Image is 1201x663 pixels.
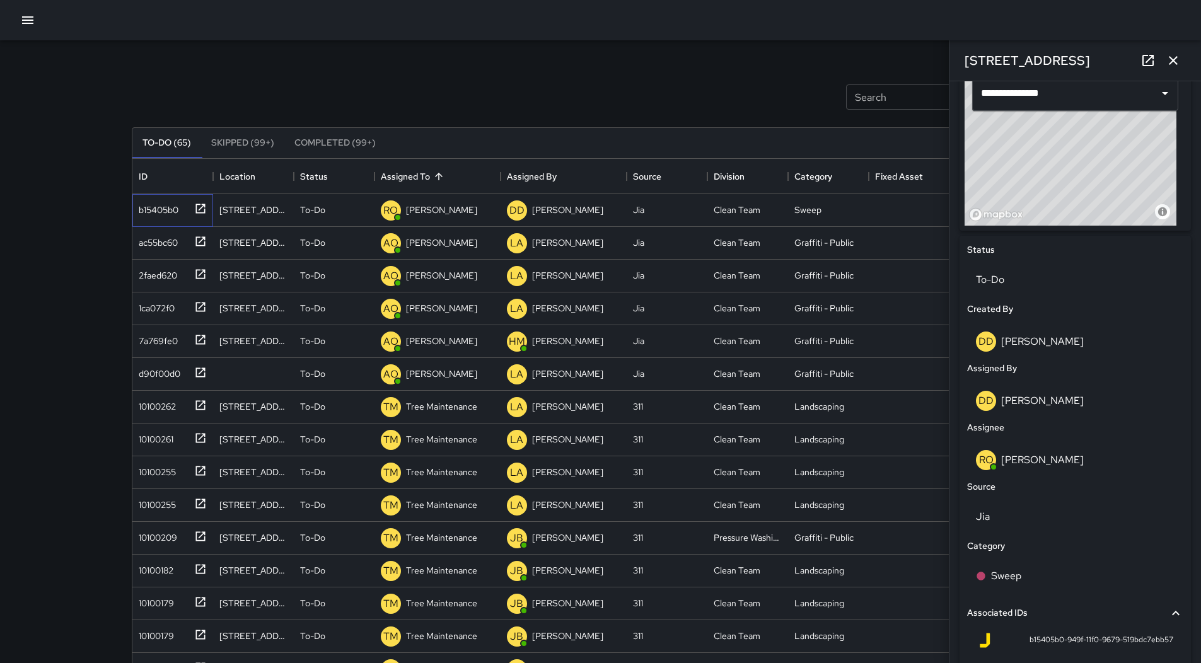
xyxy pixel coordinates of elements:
[132,159,213,194] div: ID
[714,335,760,347] div: Clean Team
[633,269,644,282] div: Jia
[219,433,287,446] div: 98 Franklin Street
[794,597,844,609] div: Landscaping
[794,630,844,642] div: Landscaping
[633,302,644,314] div: Jia
[134,559,173,577] div: 10100182
[510,531,523,546] p: JB
[383,432,398,447] p: TM
[510,465,523,480] p: LA
[219,564,287,577] div: 20 12th Street
[794,335,854,347] div: Graffiti - Public
[510,236,523,251] p: LA
[794,236,854,249] div: Graffiti - Public
[633,466,643,478] div: 311
[633,499,643,511] div: 311
[219,531,287,544] div: 66 Grove Street
[383,268,398,284] p: AO
[300,531,325,544] p: To-Do
[406,630,477,642] p: Tree Maintenance
[532,400,603,413] p: [PERSON_NAME]
[219,302,287,314] div: 1510 Market Street
[219,204,287,216] div: 625 Polk Street
[383,531,398,546] p: TM
[406,466,477,478] p: Tree Maintenance
[633,335,644,347] div: Jia
[134,199,178,216] div: b15405b0
[383,203,398,218] p: RO
[201,128,284,158] button: Skipped (99+)
[134,428,173,446] div: 10100261
[284,128,386,158] button: Completed (99+)
[794,499,844,511] div: Landscaping
[300,236,325,249] p: To-Do
[633,597,643,609] div: 311
[714,630,760,642] div: Clean Team
[532,499,603,511] p: [PERSON_NAME]
[714,466,760,478] div: Clean Team
[714,597,760,609] div: Clean Team
[374,159,501,194] div: Assigned To
[139,159,148,194] div: ID
[383,498,398,513] p: TM
[627,159,707,194] div: Source
[406,302,477,314] p: [PERSON_NAME]
[406,269,477,282] p: [PERSON_NAME]
[714,204,760,216] div: Clean Team
[714,499,760,511] div: Clean Team
[134,461,176,478] div: 10100255
[219,630,287,642] div: 1515 Market Street
[532,367,603,380] p: [PERSON_NAME]
[532,335,603,347] p: [PERSON_NAME]
[134,493,176,511] div: 10100255
[406,367,477,380] p: [PERSON_NAME]
[875,159,923,194] div: Fixed Asset
[300,302,325,314] p: To-Do
[219,597,287,609] div: 135 Van Ness Avenue
[134,592,174,609] div: 10100179
[219,466,287,478] div: 38 Rose Street
[383,334,398,349] p: AO
[714,159,745,194] div: Division
[532,302,603,314] p: [PERSON_NAME]
[406,335,477,347] p: [PERSON_NAME]
[383,236,398,251] p: AO
[510,563,523,579] p: JB
[794,531,854,544] div: Graffiti - Public
[507,159,557,194] div: Assigned By
[532,630,603,642] p: [PERSON_NAME]
[300,269,325,282] p: To-Do
[509,334,525,349] p: HM
[501,159,627,194] div: Assigned By
[510,629,523,644] p: JB
[406,531,477,544] p: Tree Maintenance
[300,159,328,194] div: Status
[134,395,176,413] div: 10100262
[633,159,661,194] div: Source
[300,433,325,446] p: To-Do
[134,297,175,314] div: 1ca072f0
[633,236,644,249] div: Jia
[219,269,287,282] div: 1520 Market Street
[300,466,325,478] p: To-Do
[300,597,325,609] p: To-Do
[633,204,644,216] div: Jia
[219,159,255,194] div: Location
[633,531,643,544] div: 311
[714,236,760,249] div: Clean Team
[532,269,603,282] p: [PERSON_NAME]
[633,367,644,380] div: Jia
[134,625,174,642] div: 10100179
[383,367,398,382] p: AO
[633,400,643,413] div: 311
[794,159,832,194] div: Category
[406,400,477,413] p: Tree Maintenance
[794,269,854,282] div: Graffiti - Public
[714,531,782,544] div: Pressure Washing
[134,231,178,249] div: ac55bc60
[714,367,760,380] div: Clean Team
[869,159,949,194] div: Fixed Asset
[406,204,477,216] p: [PERSON_NAME]
[532,433,603,446] p: [PERSON_NAME]
[134,526,177,544] div: 10100209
